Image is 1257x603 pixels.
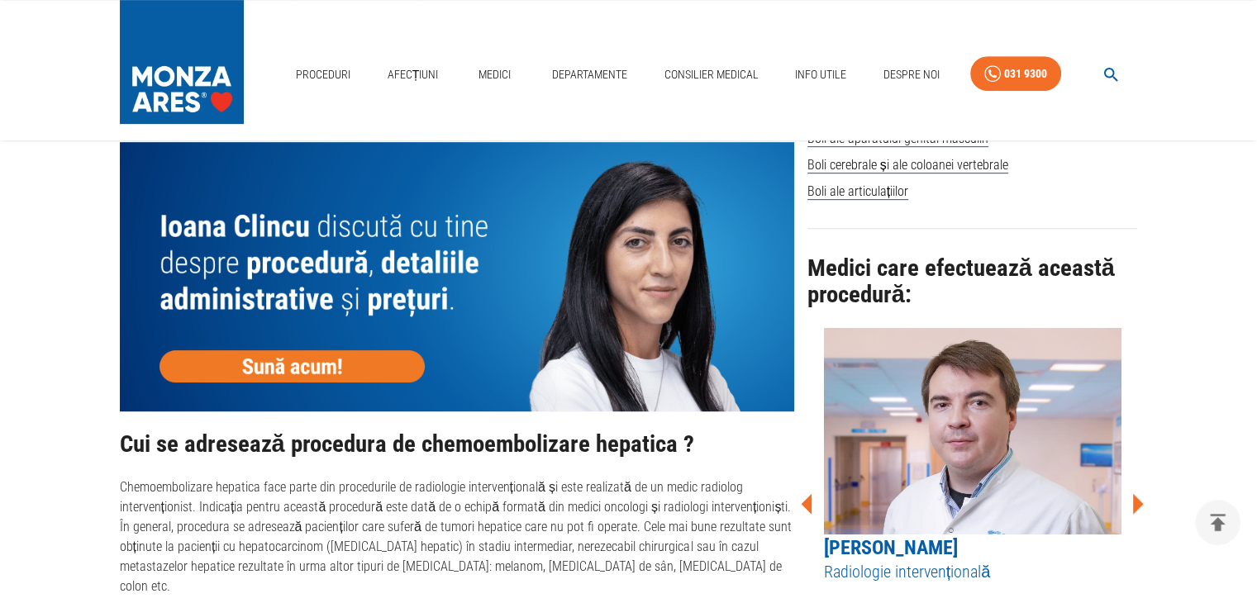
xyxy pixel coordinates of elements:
[381,58,445,92] a: Afecțiuni
[545,58,634,92] a: Departamente
[120,431,794,458] h2: Cui se adresează procedura de chemoembolizare hepatica ?
[970,56,1061,92] a: 031 9300
[1004,64,1047,84] div: 031 9300
[788,58,853,92] a: Info Utile
[469,58,521,92] a: Medici
[877,58,946,92] a: Despre Noi
[657,58,764,92] a: Consilier Medical
[824,561,1121,583] h5: Radiologie intervențională
[289,58,357,92] a: Proceduri
[120,477,794,596] p: Chemoembolizare hepatica face parte din procedurile de radiologie intervențională și este realiza...
[824,536,958,559] a: [PERSON_NAME]
[807,183,908,200] span: Boli ale articulațiilor
[824,328,1121,534] img: Dr. Radu Dumitru
[1195,500,1240,545] button: delete
[807,255,1138,307] h2: Medici care efectuează această procedură:
[807,157,1008,173] span: Boli cerebrale și ale coloanei vertebrale
[120,142,794,411] img: null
